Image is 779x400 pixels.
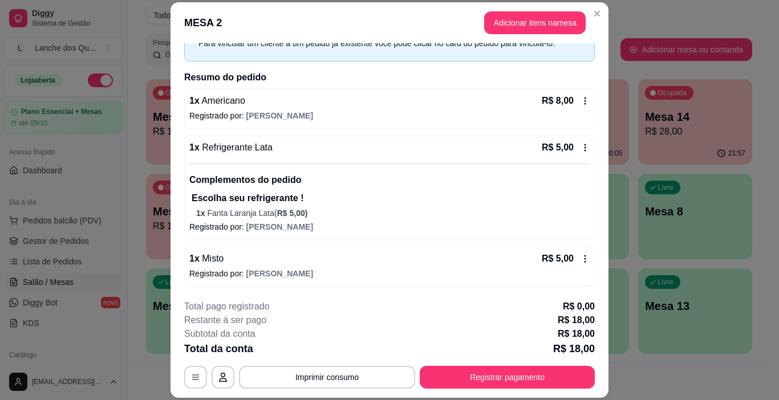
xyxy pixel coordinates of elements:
[246,269,313,278] span: [PERSON_NAME]
[192,191,590,205] p: Escolha seu refrigerante !
[558,313,595,327] p: R$ 18,00
[200,254,224,263] span: Misto
[196,209,207,218] span: 1 x
[542,252,574,266] p: R$ 5,00
[189,221,590,232] p: Registrado por:
[277,209,308,218] span: R$ 5,00 )
[484,11,586,34] button: Adicionar itens namesa
[558,327,595,341] p: R$ 18,00
[200,96,245,105] span: Americano
[246,222,313,231] span: [PERSON_NAME]
[196,207,590,219] p: Fanta Laranja Lata (
[189,94,245,108] p: 1 x
[184,71,595,84] h2: Resumo do pedido
[246,111,313,120] span: [PERSON_NAME]
[184,341,253,357] p: Total da conta
[184,300,269,313] p: Total pago registrado
[189,252,224,266] p: 1 x
[198,37,569,50] div: Para vincular um cliente a um pedido já existente você pode clicar no card do pedido para vinculá...
[239,366,415,389] button: Imprimir consumo
[189,141,273,154] p: 1 x
[189,110,590,121] p: Registrado por:
[542,94,574,108] p: R$ 8,00
[171,2,608,43] header: MESA 2
[184,327,255,341] p: Subtotal da conta
[189,173,590,187] p: Complementos do pedido
[189,268,590,279] p: Registrado por:
[200,142,273,152] span: Refrigerante Lata
[184,313,266,327] p: Restante à ser pago
[563,300,595,313] p: R$ 0,00
[588,5,606,23] button: Close
[420,366,595,389] button: Registrar pagamento
[542,141,574,154] p: R$ 5,00
[553,341,595,357] p: R$ 18,00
